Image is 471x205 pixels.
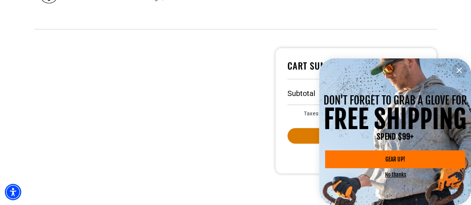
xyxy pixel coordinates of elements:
[287,90,315,97] h3: Subtotal
[287,128,425,144] button: Checkout
[452,63,467,78] button: Close
[324,103,466,135] span: FREE SHIPPING
[324,94,467,107] span: DON'T FORGET TO GRAB A GLOVE FOR
[325,150,465,168] a: GEAR UP!
[319,58,471,205] div: information
[287,60,425,79] h4: Cart Summary
[5,184,21,200] div: Accessibility Menu
[376,132,413,141] span: SPEND $99+
[385,171,406,178] button: No thanks
[385,156,405,162] span: GEAR UP!
[287,111,425,116] small: Taxes and calculated at checkout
